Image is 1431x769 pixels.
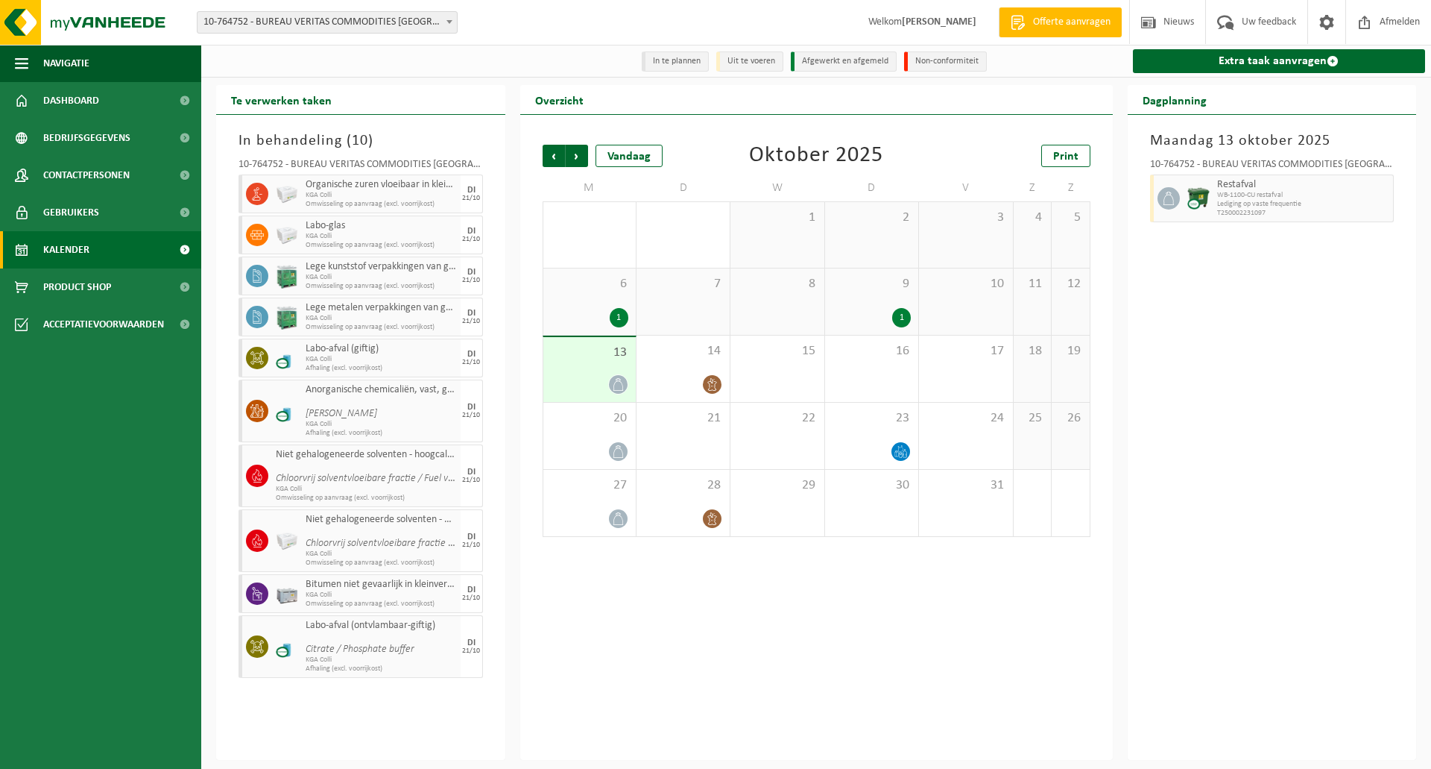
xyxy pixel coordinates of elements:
span: Restafval [1217,179,1390,191]
span: 10 [352,134,368,148]
div: 21/10 [462,277,480,284]
span: 10 [926,276,1005,292]
div: 10-764752 - BUREAU VERITAS COMMODITIES [GEOGRAPHIC_DATA] [GEOGRAPHIC_DATA] - [GEOGRAPHIC_DATA] [238,160,483,175]
span: Labo-glas [306,220,457,232]
span: KGA Colli [276,485,457,494]
iframe: chat widget [7,736,249,769]
img: PB-LB-0680-HPE-GY-11 [276,583,298,605]
img: PB-HB-1400-HPE-GN-11 [276,264,298,289]
div: 1 [892,308,911,327]
span: Niet gehalogeneerde solventen - hoogcalorisch in kleinverpakking [276,449,457,461]
span: Volgende [566,145,588,167]
div: 10-764752 - BUREAU VERITAS COMMODITIES [GEOGRAPHIC_DATA] [GEOGRAPHIC_DATA] - [GEOGRAPHIC_DATA] [1150,160,1394,175]
td: D [636,175,730,201]
td: M [543,175,636,201]
div: DI [467,533,476,542]
img: LP-OT-00060-CU [276,635,298,658]
span: 23 [833,410,911,427]
div: DI [467,638,476,647]
span: Lediging op vaste frequentie [1217,200,1390,209]
span: 27 [551,477,628,494]
td: D [825,175,919,201]
span: Lege metalen verpakkingen van gevaarlijke stoffen [306,302,457,314]
span: 4 [1021,210,1043,226]
span: Afhaling (excl. voorrijkost) [306,429,457,438]
div: DI [467,309,476,318]
span: 19 [1059,343,1081,360]
span: 29 [738,477,816,494]
span: 10-764752 - BUREAU VERITAS COMMODITIES ANTWERP NV - ANTWERPEN [198,12,457,33]
div: DI [467,468,476,477]
span: KGA Colli [306,591,457,600]
div: DI [467,403,476,412]
div: 21/10 [462,195,480,202]
li: Non-conformiteit [904,51,987,72]
i: [PERSON_NAME] [306,408,377,419]
span: 16 [833,343,911,360]
span: 1 [738,210,816,226]
i: Chloorvrij solventvloeibare fractie / Fuel vloeibaar [276,473,482,484]
span: 8 [738,276,816,292]
span: Anorganische chemicaliën, vast, gevaarlijk [306,384,457,396]
div: 21/10 [462,359,480,366]
span: 12 [1059,276,1081,292]
div: 21/10 [462,594,480,602]
span: 6 [551,276,628,292]
span: Bitumen niet gevaarlijk in kleinverpakking [306,579,457,591]
div: 21/10 [462,477,480,484]
div: Oktober 2025 [749,145,883,167]
a: Extra taak aanvragen [1133,49,1426,73]
td: V [919,175,1013,201]
span: 21 [644,410,722,427]
span: Vorige [543,145,565,167]
span: Product Shop [43,269,111,306]
span: 15 [738,343,816,360]
div: 1 [610,308,628,327]
strong: [PERSON_NAME] [902,16,976,28]
span: Dashboard [43,82,99,119]
span: Contactpersonen [43,157,130,194]
span: Omwisseling op aanvraag (excl. voorrijkost) [306,600,457,609]
div: 21/10 [462,542,480,549]
span: 3 [926,210,1005,226]
td: Z [1014,175,1052,201]
li: Uit te voeren [716,51,783,72]
span: Omwisseling op aanvraag (excl. voorrijkost) [306,559,457,568]
span: T250002231097 [1217,209,1390,218]
span: 26 [1059,410,1081,427]
span: 11 [1021,276,1043,292]
div: Vandaag [596,145,663,167]
span: 25 [1021,410,1043,427]
div: 21/10 [462,647,480,655]
span: 30 [833,477,911,494]
span: Bedrijfsgegevens [43,119,130,157]
span: Navigatie [43,45,89,82]
span: Omwisseling op aanvraag (excl. voorrijkost) [306,323,457,332]
div: DI [467,350,476,359]
span: Afhaling (excl. voorrijkost) [306,665,457,674]
h3: Maandag 13 oktober 2025 [1150,130,1394,152]
img: LP-OT-00060-CU [276,400,298,422]
li: In te plannen [642,51,709,72]
span: Niet gehalogeneerde solventen - hoogcalorisch in kleinverpakking [306,514,457,526]
span: Labo-afval (ontvlambaar-giftig) [306,620,457,632]
div: 21/10 [462,412,480,419]
span: 5 [1059,210,1081,226]
span: 31 [926,477,1005,494]
span: 22 [738,410,816,427]
div: DI [467,586,476,594]
td: W [730,175,824,201]
span: 20 [551,410,628,427]
img: PB-HB-1400-HPE-GN-11 [276,305,298,330]
img: PB-LB-0680-HPE-GY-02 [276,224,298,246]
h2: Dagplanning [1128,85,1222,114]
span: KGA Colli [306,314,457,323]
span: 24 [926,410,1005,427]
div: 21/10 [462,318,480,325]
span: Omwisseling op aanvraag (excl. voorrijkost) [306,200,457,209]
span: KGA Colli [306,420,457,429]
span: 7 [644,276,722,292]
span: Lege kunststof verpakkingen van gevaarlijke stoffen [306,261,457,273]
span: 2 [833,210,911,226]
span: KGA Colli [306,273,457,282]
